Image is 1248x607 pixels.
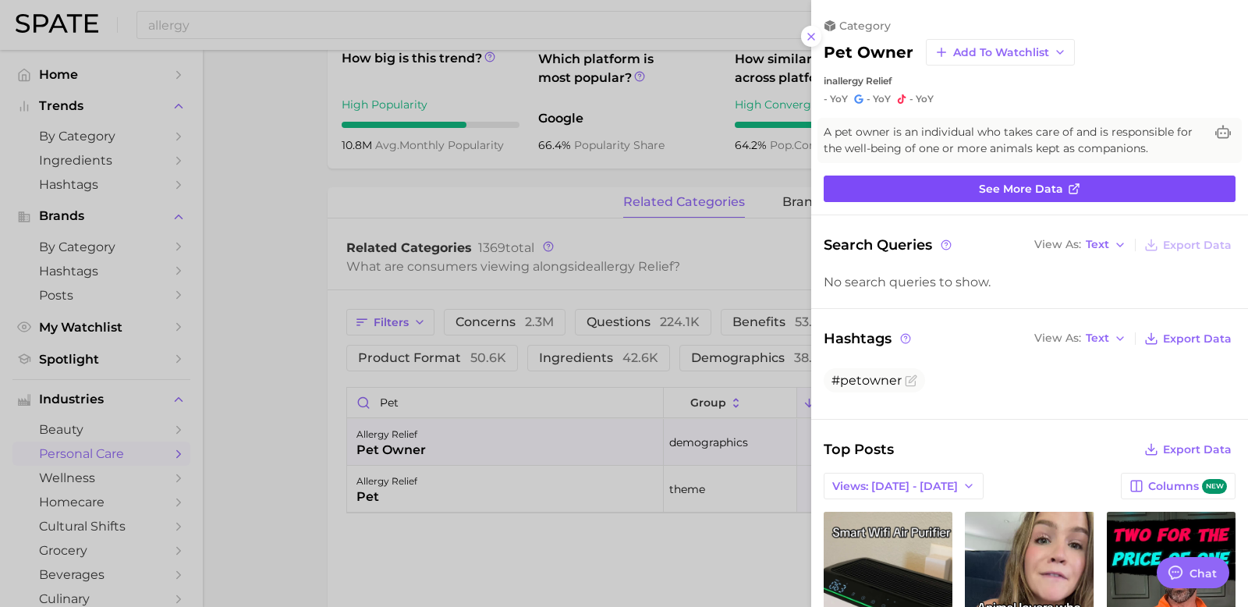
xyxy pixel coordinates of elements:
span: Views: [DATE] - [DATE] [832,480,958,493]
a: See more data [824,176,1236,202]
span: new [1202,479,1227,494]
button: Columnsnew [1121,473,1236,499]
span: - [824,93,828,105]
div: in [824,75,1236,87]
span: - [909,93,913,105]
span: YoY [873,93,891,105]
button: View AsText [1030,235,1130,255]
span: Search Queries [824,234,954,256]
span: View As [1034,334,1081,343]
span: Columns [1148,479,1227,494]
span: Hashtags [824,328,913,350]
span: category [839,19,891,33]
button: Export Data [1140,328,1236,350]
button: View AsText [1030,328,1130,349]
span: #petowner [831,373,902,388]
span: View As [1034,240,1081,249]
span: Text [1086,334,1109,343]
button: Flag as miscategorized or irrelevant [905,374,917,387]
span: Export Data [1163,332,1232,346]
div: No search queries to show. [824,275,1236,289]
button: Export Data [1140,234,1236,256]
span: YoY [830,93,848,105]
span: - [867,93,870,105]
span: A pet owner is an individual who takes care of and is responsible for the well-being of one or mo... [824,124,1204,157]
h2: pet owner [824,43,913,62]
button: Views: [DATE] - [DATE] [824,473,984,499]
span: Top Posts [824,438,894,460]
span: Add to Watchlist [953,46,1049,59]
span: Export Data [1163,239,1232,252]
span: Export Data [1163,443,1232,456]
span: YoY [916,93,934,105]
span: See more data [979,183,1063,196]
span: allergy relief [832,75,892,87]
button: Add to Watchlist [926,39,1075,66]
span: Text [1086,240,1109,249]
button: Export Data [1140,438,1236,460]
